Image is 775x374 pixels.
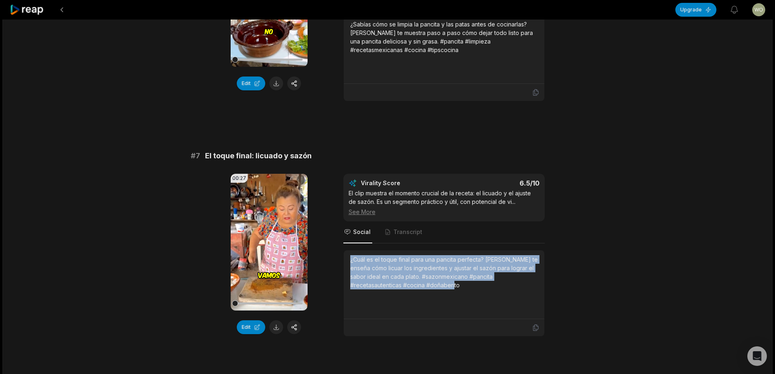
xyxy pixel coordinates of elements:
span: El toque final: licuado y sazón [205,150,312,162]
div: ¿Sabías cómo se limpia la pancita y las patas antes de cocinarlas? [PERSON_NAME] te muestra paso ... [350,20,538,54]
div: Open Intercom Messenger [747,346,767,366]
div: See More [349,208,539,216]
span: # 7 [191,150,200,162]
div: 6.5 /10 [452,179,539,187]
button: Edit [237,320,265,334]
button: Upgrade [675,3,716,17]
nav: Tabs [343,221,545,243]
span: Social [353,228,371,236]
div: Virality Score [361,179,448,187]
div: El clip muestra el momento crucial de la receta: el licuado y el ajuste de sazón. Es un segmento ... [349,189,539,216]
span: Transcript [393,228,422,236]
button: Edit [237,77,265,90]
div: ¿Cuál es el toque final para una pancita perfecta? [PERSON_NAME] te enseña cómo licuar los ingred... [350,255,538,289]
video: Your browser does not support mp4 format. [231,174,308,311]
